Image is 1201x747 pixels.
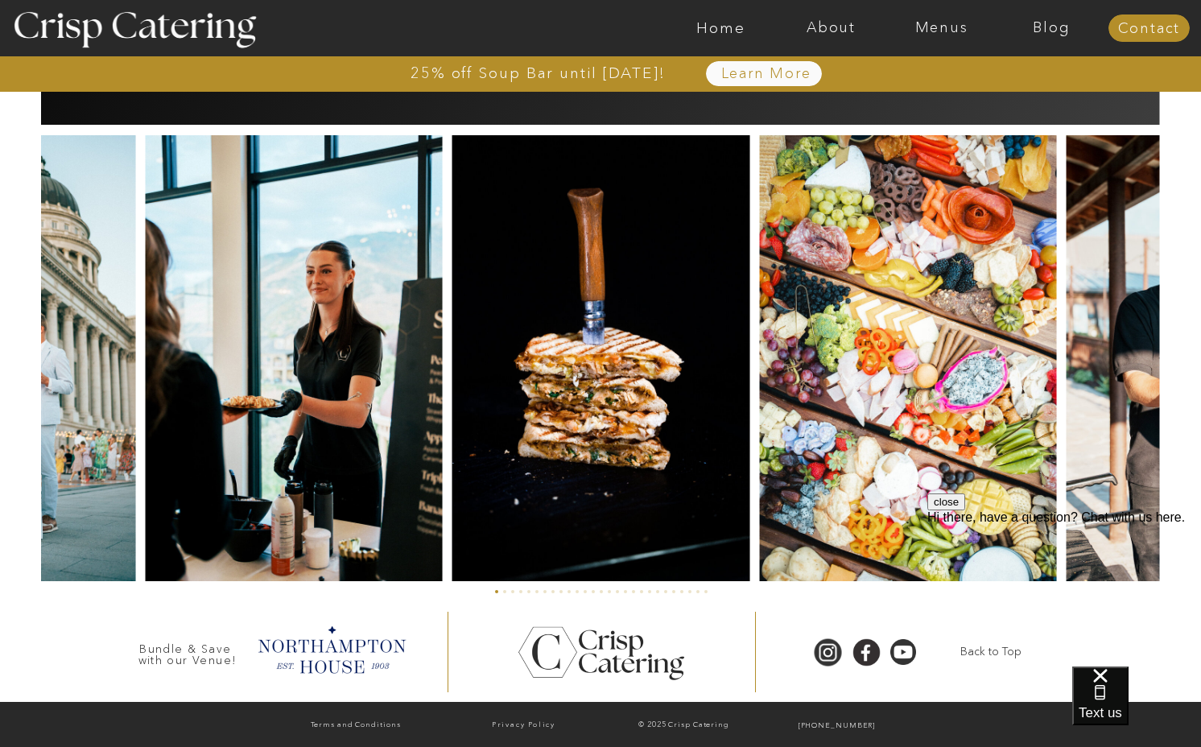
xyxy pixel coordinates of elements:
[132,643,243,658] h3: Bundle & Save with our Venue!
[683,66,848,82] a: Learn More
[927,493,1201,687] iframe: podium webchat widget prompt
[1108,21,1190,37] a: Contact
[776,20,886,36] a: About
[353,65,724,81] a: 25% off Soup Bar until [DATE]!
[666,20,776,36] a: Home
[274,717,437,734] a: Terms and Conditions
[495,590,498,593] li: Page dot 1
[442,717,605,733] a: Privacy Policy
[763,718,910,734] a: [PHONE_NUMBER]
[886,20,997,36] a: Menus
[1072,667,1201,747] iframe: podium webchat widget bubble
[997,20,1107,36] a: Blog
[503,590,506,593] li: Page dot 2
[704,590,708,593] li: Page dot 27
[696,590,700,593] li: Page dot 26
